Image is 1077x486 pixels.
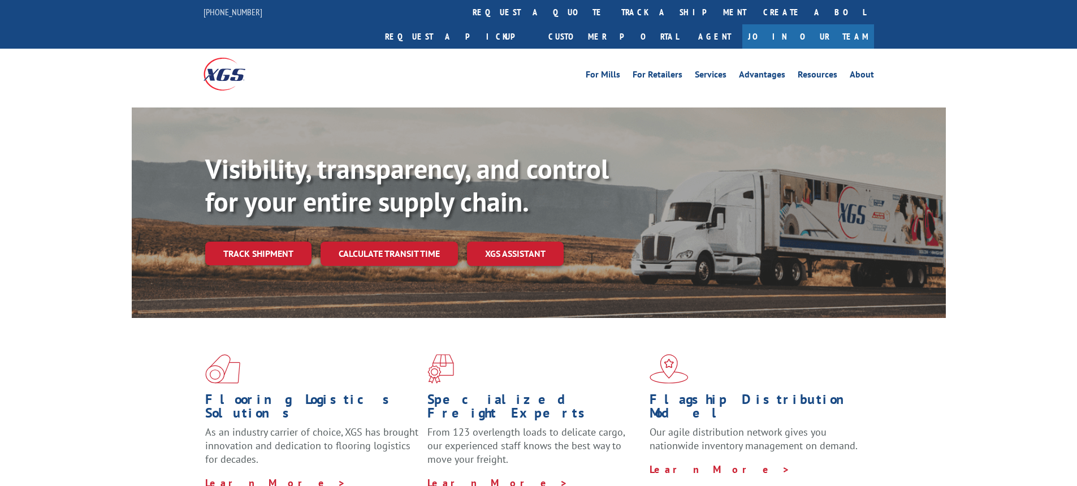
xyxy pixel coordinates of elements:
img: xgs-icon-total-supply-chain-intelligence-red [205,354,240,384]
a: Agent [687,24,742,49]
a: Calculate transit time [321,242,458,266]
a: For Retailers [633,70,682,83]
h1: Flooring Logistics Solutions [205,393,419,425]
a: Customer Portal [540,24,687,49]
h1: Specialized Freight Experts [427,393,641,425]
h1: Flagship Distribution Model [650,393,863,425]
a: Request a pickup [377,24,540,49]
img: xgs-icon-flagship-distribution-model-red [650,354,689,384]
a: Resources [798,70,837,83]
a: XGS ASSISTANT [467,242,564,266]
a: For Mills [586,70,620,83]
a: Track shipment [205,242,312,265]
a: Advantages [739,70,785,83]
a: Join Our Team [742,24,874,49]
img: xgs-icon-focused-on-flooring-red [427,354,454,384]
a: About [850,70,874,83]
span: As an industry carrier of choice, XGS has brought innovation and dedication to flooring logistics... [205,425,418,466]
a: [PHONE_NUMBER] [204,6,262,18]
p: From 123 overlength loads to delicate cargo, our experienced staff knows the best way to move you... [427,425,641,476]
a: Services [695,70,726,83]
a: Learn More > [650,463,790,476]
b: Visibility, transparency, and control for your entire supply chain. [205,151,609,219]
span: Our agile distribution network gives you nationwide inventory management on demand. [650,425,858,452]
